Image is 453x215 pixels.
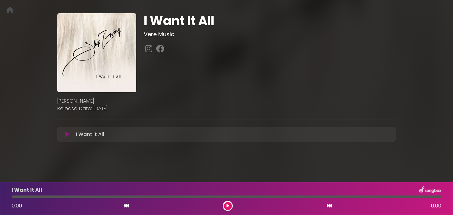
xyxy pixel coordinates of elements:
p: I Want It All [76,131,104,138]
h3: Vere Music [144,31,396,38]
h1: I Want It All [144,13,396,28]
img: pcI96SmQQg6uweSNAQNT [57,13,136,92]
p: [PERSON_NAME] [57,97,396,105]
p: Release Date: [DATE] [57,105,396,112]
